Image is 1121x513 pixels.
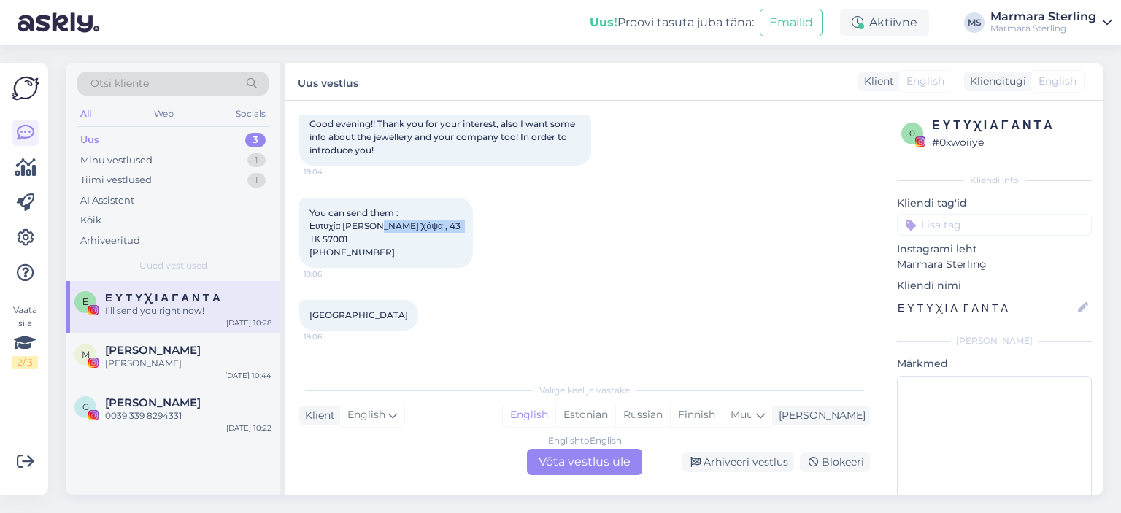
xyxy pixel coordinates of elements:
[226,317,271,328] div: [DATE] 10:28
[139,259,207,272] span: Uued vestlused
[304,166,358,177] span: 19:04
[309,207,463,258] span: You can send them : Ευτυχία [PERSON_NAME] Χάψα , 43 ΤΚ 57001 [PHONE_NUMBER]
[82,401,89,412] span: G
[932,134,1087,150] div: # 0xwoiiye
[682,452,794,472] div: Arhiveeri vestlus
[105,304,271,317] div: I’ll send you right now!
[347,407,385,423] span: English
[90,76,149,91] span: Otsi kliente
[105,409,271,423] div: 0039 339 8294331
[298,72,358,91] label: Uus vestlus
[731,408,753,421] span: Muu
[909,128,915,139] span: 0
[80,173,152,188] div: Tiimi vestlused
[105,291,220,304] span: Ε Υ Τ Υ Χ Ι Α Γ Α Ν Τ Α
[555,404,615,426] div: Estonian
[897,334,1092,347] div: [PERSON_NAME]
[1039,74,1076,89] span: English
[897,242,1092,257] p: Instagrami leht
[226,423,271,433] div: [DATE] 10:22
[990,11,1112,34] a: Marmara SterlingMarmara Sterling
[773,408,866,423] div: [PERSON_NAME]
[105,344,201,357] span: Marita Liepina
[80,213,101,228] div: Kõik
[82,349,90,360] span: M
[80,133,99,147] div: Uus
[299,408,335,423] div: Klient
[527,449,642,475] div: Võta vestlus üle
[897,196,1092,211] p: Kliendi tag'id
[299,384,870,397] div: Valige keel ja vastake
[670,404,723,426] div: Finnish
[964,12,985,33] div: MS
[760,9,823,36] button: Emailid
[590,14,754,31] div: Proovi tasuta juba täna:
[304,269,358,279] span: 19:06
[800,452,870,472] div: Blokeeri
[12,74,39,102] img: Askly Logo
[151,104,177,123] div: Web
[247,173,266,188] div: 1
[77,104,94,123] div: All
[897,214,1092,236] input: Lisa tag
[225,370,271,381] div: [DATE] 10:44
[80,234,140,248] div: Arhiveeritud
[105,357,271,370] div: [PERSON_NAME]
[233,104,269,123] div: Socials
[990,23,1096,34] div: Marmara Sterling
[12,304,38,369] div: Vaata siia
[309,118,577,155] span: Good evening!! Thank you for your interest, also I want some info about the jewellery and your co...
[309,309,408,320] span: [GEOGRAPHIC_DATA]
[990,11,1096,23] div: Marmara Sterling
[82,296,88,307] span: Ε
[897,356,1092,371] p: Märkmed
[964,74,1026,89] div: Klienditugi
[304,331,358,342] span: 19:06
[80,153,153,168] div: Minu vestlused
[897,257,1092,272] p: Marmara Sterling
[840,9,929,36] div: Aktiivne
[858,74,894,89] div: Klient
[548,434,622,447] div: English to English
[245,133,266,147] div: 3
[247,153,266,168] div: 1
[897,278,1092,293] p: Kliendi nimi
[503,404,555,426] div: English
[897,174,1092,187] div: Kliendi info
[906,74,944,89] span: English
[615,404,670,426] div: Russian
[932,117,1087,134] div: Ε Υ Τ Υ Χ Ι Α Γ Α Ν Τ Α
[12,356,38,369] div: 2 / 3
[105,396,201,409] span: Giuliana Cazzaniga
[590,15,617,29] b: Uus!
[898,300,1075,316] input: Lisa nimi
[80,193,134,208] div: AI Assistent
